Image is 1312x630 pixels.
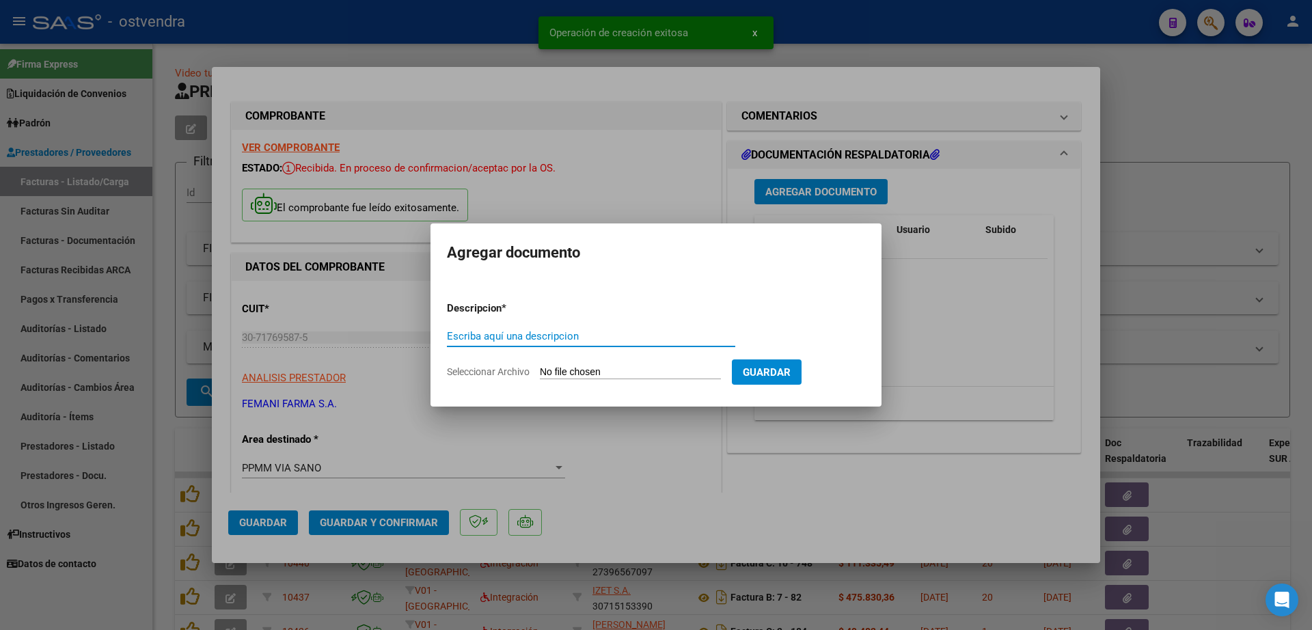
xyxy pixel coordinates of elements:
button: Guardar [732,359,802,385]
span: Guardar [743,366,791,379]
div: Open Intercom Messenger [1266,584,1298,616]
p: Descripcion [447,301,573,316]
h2: Agregar documento [447,240,865,266]
span: Seleccionar Archivo [447,366,530,377]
